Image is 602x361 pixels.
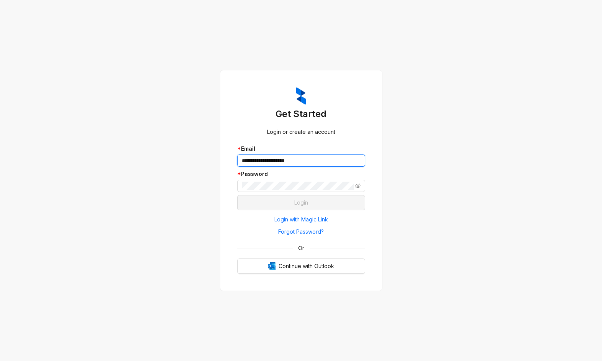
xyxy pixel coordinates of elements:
[237,128,365,136] div: Login or create an account
[274,215,328,224] span: Login with Magic Link
[237,226,365,238] button: Forgot Password?
[268,262,276,270] img: Outlook
[237,170,365,178] div: Password
[237,259,365,274] button: OutlookContinue with Outlook
[355,183,361,189] span: eye-invisible
[278,228,324,236] span: Forgot Password?
[237,213,365,226] button: Login with Magic Link
[237,145,365,153] div: Email
[293,244,310,252] span: Or
[296,87,306,105] img: ZumaIcon
[237,195,365,210] button: Login
[237,108,365,120] h3: Get Started
[279,262,334,270] span: Continue with Outlook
